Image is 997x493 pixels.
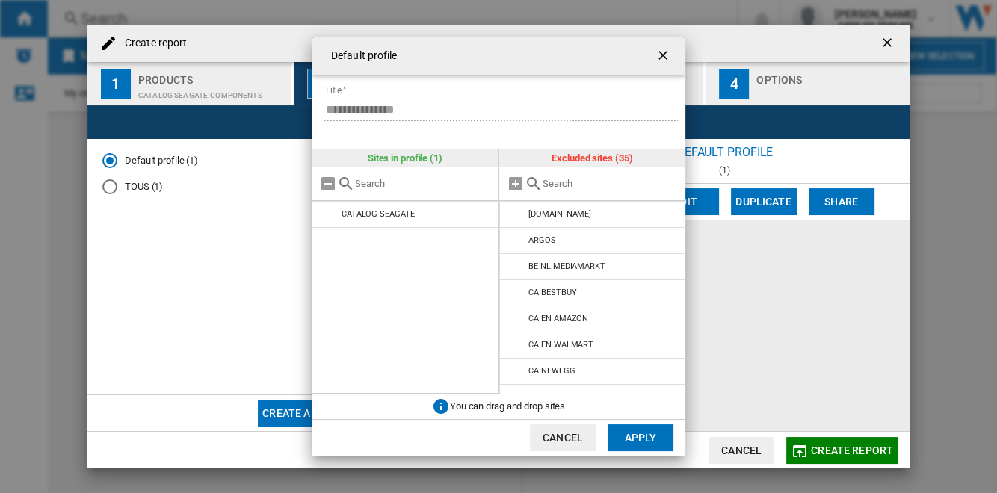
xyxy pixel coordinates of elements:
[528,366,575,376] div: CA NEWEGG
[499,149,686,167] div: Excluded sites (35)
[528,314,588,323] div: CA EN AMAZON
[319,175,337,193] md-icon: Remove all
[528,235,556,245] div: ARGOS
[530,424,596,451] button: Cancel
[528,209,591,219] div: [DOMAIN_NAME]
[342,209,415,219] div: CATALOG SEAGATE
[528,288,576,297] div: CA BESTBUY
[649,41,679,71] button: getI18NText('BUTTONS.CLOSE_DIALOG')
[528,261,605,271] div: BE NL MEDIAMARKT
[312,149,498,167] div: Sites in profile (1)
[543,178,679,189] input: Search
[507,175,525,193] md-icon: Add all
[355,178,491,189] input: Search
[608,424,673,451] button: Apply
[450,400,565,411] span: You can drag and drop sites
[528,392,572,402] div: CH DIGITEC
[324,49,398,63] h4: Default profile
[655,48,673,66] ng-md-icon: getI18NText('BUTTONS.CLOSE_DIALOG')
[528,340,593,350] div: CA EN WALMART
